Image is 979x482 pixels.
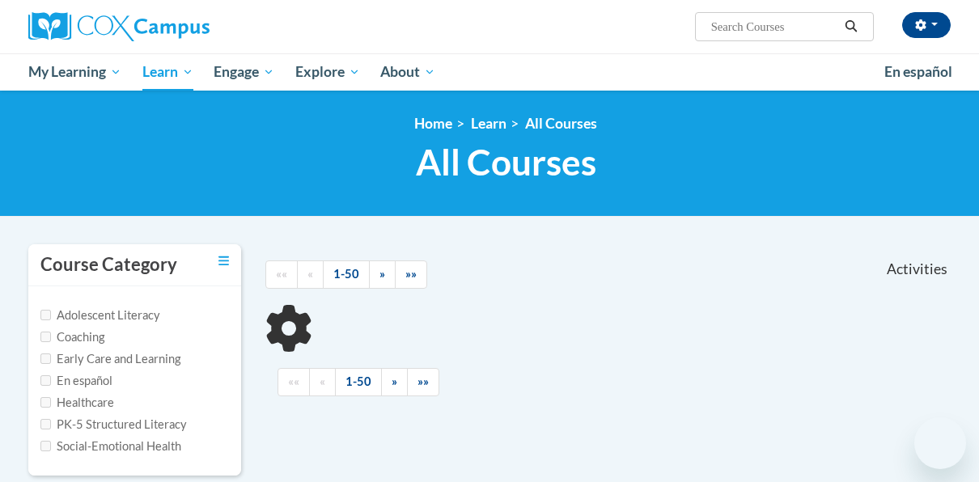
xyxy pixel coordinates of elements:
a: Previous [309,368,336,396]
span: En español [884,63,952,80]
a: En español [874,55,963,89]
a: Toggle collapse [218,252,229,270]
a: Engage [203,53,285,91]
img: Cox Campus [28,12,210,41]
a: Cox Campus [28,12,320,41]
span: Explore [295,62,360,82]
label: Social-Emotional Health [40,438,181,455]
a: Next [381,368,408,396]
span: Activities [887,260,947,278]
a: All Courses [525,115,597,132]
a: Next [369,260,396,289]
a: My Learning [18,53,132,91]
label: Coaching [40,328,104,346]
input: Checkbox for Options [40,375,51,386]
span: About [380,62,435,82]
iframe: Button to launch messaging window [914,417,966,469]
span: « [320,374,325,388]
label: Adolescent Literacy [40,307,160,324]
span: Learn [142,62,193,82]
label: Early Care and Learning [40,350,180,368]
input: Search Courses [710,17,839,36]
input: Checkbox for Options [40,353,51,364]
div: Main menu [16,53,963,91]
span: « [307,267,313,281]
span: » [379,267,385,281]
a: About [371,53,447,91]
span: » [392,374,397,388]
button: Search [839,17,863,36]
a: End [395,260,427,289]
a: End [407,368,439,396]
label: En español [40,372,112,390]
a: 1-50 [323,260,370,289]
input: Checkbox for Options [40,310,51,320]
button: Account Settings [902,12,951,38]
span: «« [276,267,287,281]
label: Healthcare [40,394,114,412]
input: Checkbox for Options [40,419,51,429]
a: Learn [132,53,204,91]
input: Checkbox for Options [40,332,51,342]
a: Learn [471,115,506,132]
span: »» [405,267,417,281]
a: Explore [285,53,371,91]
input: Checkbox for Options [40,397,51,408]
a: Home [414,115,452,132]
a: Begining [278,368,310,396]
a: Previous [297,260,324,289]
a: Begining [265,260,298,289]
input: Checkbox for Options [40,441,51,451]
span: »» [417,374,429,388]
span: Engage [214,62,274,82]
span: My Learning [28,62,121,82]
span: «« [288,374,299,388]
span: All Courses [416,141,596,184]
h3: Course Category [40,252,177,277]
a: 1-50 [335,368,382,396]
label: PK-5 Structured Literacy [40,416,187,433]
